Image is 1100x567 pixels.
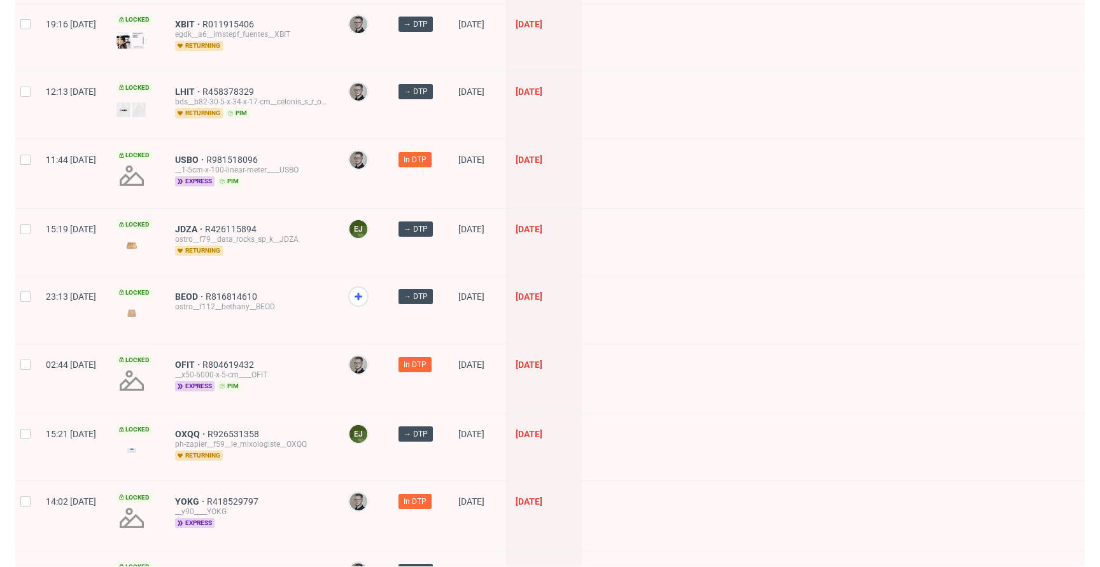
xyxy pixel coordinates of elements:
a: R418529797 [207,496,261,507]
img: version_two_editor_design [116,442,147,459]
span: pim [225,108,250,118]
span: express [175,176,215,186]
a: YOKG [175,496,207,507]
span: [DATE] [458,19,484,29]
img: no_design.png [116,365,147,396]
a: R926531358 [208,429,262,439]
span: [DATE] [516,496,542,507]
span: In DTP [404,496,427,507]
a: USBO [175,155,206,165]
span: → DTP [404,223,428,235]
span: → DTP [404,291,428,302]
span: returning [175,108,223,118]
img: Krystian Gaza [349,83,367,101]
a: BEOD [175,291,206,302]
a: R426115894 [205,224,259,234]
span: → DTP [404,86,428,97]
figcaption: EJ [349,425,367,443]
img: version_two_editor_design [116,32,147,49]
span: 14:02 [DATE] [46,496,96,507]
img: version_two_editor_design [116,237,147,254]
a: R458378329 [202,87,257,97]
span: 15:21 [DATE] [46,429,96,439]
span: [DATE] [458,224,484,234]
img: version_two_editor_design [116,304,147,321]
span: Locked [116,220,152,230]
span: [DATE] [516,429,542,439]
span: Locked [116,424,152,435]
img: version_two_editor_design [116,99,147,118]
img: Krystian Gaza [349,493,367,510]
div: egdk__a6__imstepf_fuentes__XBIT [175,29,328,39]
span: [DATE] [516,291,542,302]
div: __x50-6000-x-5-cm____OFIT [175,370,328,380]
a: OXQQ [175,429,208,439]
span: [DATE] [458,360,484,370]
span: 11:44 [DATE] [46,155,96,165]
a: R011915406 [202,19,257,29]
a: R816814610 [206,291,260,302]
img: Krystian Gaza [349,151,367,169]
div: bds__b82-30-5-x-34-x-17-cm__celonis_s_r_o__LHIT [175,97,328,107]
span: [DATE] [458,429,484,439]
span: 12:13 [DATE] [46,87,96,97]
figcaption: EJ [349,220,367,238]
img: no_design.png [116,503,147,533]
span: Locked [116,288,152,298]
a: R804619432 [202,360,257,370]
span: [DATE] [516,19,542,29]
span: → DTP [404,18,428,30]
span: [DATE] [516,155,542,165]
a: R981518096 [206,155,260,165]
span: 02:44 [DATE] [46,360,96,370]
a: OFIT [175,360,202,370]
div: ostro__f112__bethany__BEOD [175,302,328,312]
span: [DATE] [516,87,542,97]
span: pim [217,176,241,186]
span: [DATE] [458,87,484,97]
span: [DATE] [458,496,484,507]
span: pim [217,381,241,391]
a: XBIT [175,19,202,29]
span: → DTP [404,428,428,440]
span: express [175,518,215,528]
div: __1-5cm-x-100-linear-meter____USBO [175,165,328,175]
div: ph-zapier__f59__le_mixologiste__OXQQ [175,439,328,449]
span: [DATE] [458,291,484,302]
span: Locked [116,355,152,365]
span: 23:13 [DATE] [46,291,96,302]
span: [DATE] [516,360,542,370]
span: returning [175,41,223,51]
span: express [175,381,215,391]
span: 19:16 [DATE] [46,19,96,29]
div: ostro__f79__data_rocks_sp_k__JDZA [175,234,328,244]
span: Locked [116,493,152,503]
span: returning [175,451,223,461]
a: JDZA [175,224,205,234]
span: Locked [116,150,152,160]
span: In DTP [404,359,427,370]
a: LHIT [175,87,202,97]
span: [DATE] [458,155,484,165]
span: Locked [116,83,152,93]
span: Locked [116,15,152,25]
img: no_design.png [116,160,147,191]
img: Krystian Gaza [349,356,367,374]
span: In DTP [404,154,427,165]
span: 15:19 [DATE] [46,224,96,234]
